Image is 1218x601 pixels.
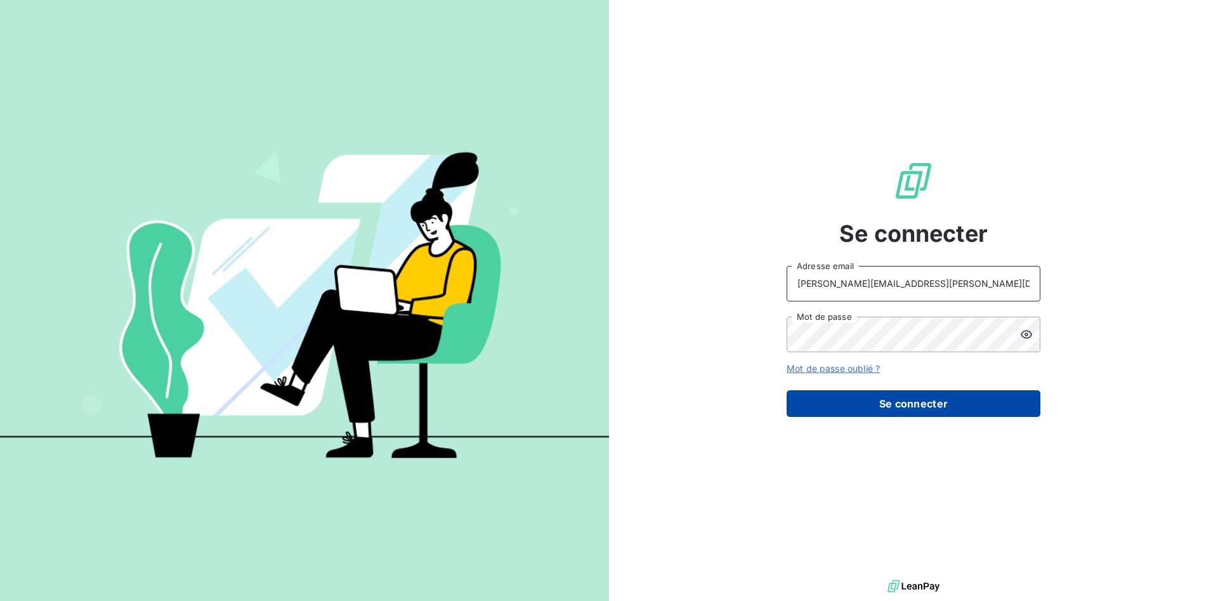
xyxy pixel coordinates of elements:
[787,266,1040,301] input: placeholder
[839,216,988,251] span: Se connecter
[887,577,940,596] img: logo
[787,390,1040,417] button: Se connecter
[787,363,880,374] a: Mot de passe oublié ?
[893,161,934,201] img: Logo LeanPay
